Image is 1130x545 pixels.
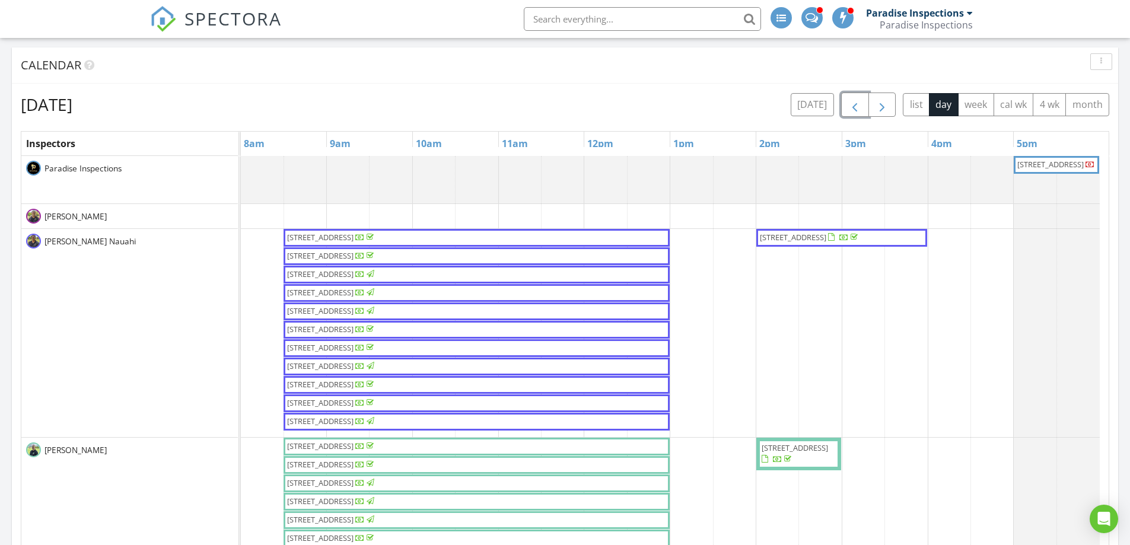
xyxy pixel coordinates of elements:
a: 3pm [842,134,869,153]
span: [STREET_ADDRESS] [287,305,354,316]
span: [STREET_ADDRESS] [287,416,354,426]
span: [PERSON_NAME] [42,444,109,456]
button: week [958,93,994,116]
span: SPECTORA [184,6,282,31]
span: [STREET_ADDRESS] [287,514,354,525]
img: img_5395.jpeg [26,442,41,457]
button: day [929,93,959,116]
div: Open Intercom Messenger [1090,505,1118,533]
a: 4pm [928,134,955,153]
button: [DATE] [791,93,834,116]
button: Next day [868,93,896,117]
span: [PERSON_NAME] [42,211,109,222]
span: [STREET_ADDRESS] [287,397,354,408]
button: list [903,93,930,116]
div: Paradise Inspections [880,19,973,31]
img: gold_on_black_bg_square.jpeg [26,161,41,176]
span: [STREET_ADDRESS] [1017,159,1084,170]
span: Calendar [21,57,81,73]
button: month [1065,93,1109,116]
span: [STREET_ADDRESS] [760,232,826,243]
span: [STREET_ADDRESS] [287,232,354,243]
a: SPECTORA [150,16,282,41]
div: Paradise Inspections [866,7,964,19]
a: 8am [241,134,268,153]
span: [PERSON_NAME] Nauahi [42,235,138,247]
a: 12pm [584,134,616,153]
span: [STREET_ADDRESS] [762,442,828,453]
a: 9am [327,134,354,153]
img: The Best Home Inspection Software - Spectora [150,6,176,32]
a: 2pm [756,134,783,153]
span: [STREET_ADDRESS] [287,533,354,543]
span: Paradise Inspections [42,162,124,174]
img: d0180cea8ba347a880e9ac022dad87ef.jpeg [26,234,41,248]
a: 1pm [670,134,697,153]
a: 11am [499,134,531,153]
span: [STREET_ADDRESS] [287,324,354,334]
span: Inspectors [26,137,75,150]
span: [STREET_ADDRESS] [287,379,354,390]
span: [STREET_ADDRESS] [287,441,354,451]
button: cal wk [994,93,1034,116]
span: [STREET_ADDRESS] [287,459,354,470]
img: b1da044382c246d4906753569ed05bd3.jpeg [26,209,41,224]
a: 10am [413,134,445,153]
input: Search everything... [524,7,761,31]
span: [STREET_ADDRESS] [287,269,354,279]
span: [STREET_ADDRESS] [287,361,354,371]
button: 4 wk [1033,93,1066,116]
a: 5pm [1014,134,1040,153]
span: [STREET_ADDRESS] [287,477,354,488]
h2: [DATE] [21,93,72,116]
button: Previous day [841,93,869,117]
span: [STREET_ADDRESS] [287,342,354,353]
span: [STREET_ADDRESS] [287,496,354,506]
span: [STREET_ADDRESS] [287,287,354,298]
span: [STREET_ADDRESS] [287,250,354,261]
